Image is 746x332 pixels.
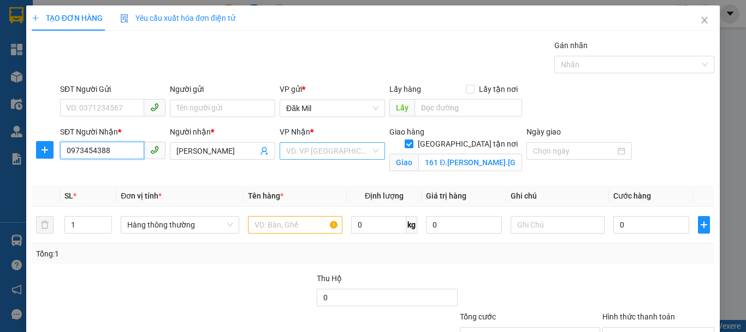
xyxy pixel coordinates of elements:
div: Đăk Mil [9,9,63,36]
input: Dọc đường [415,99,522,117]
span: Tên hàng [248,191,283,200]
span: Định lượng [365,191,404,200]
input: VD: Bàn, Ghế [248,216,342,234]
span: Đơn vị tính [121,191,162,200]
span: Đăk Mil [286,100,378,117]
span: Thu Hộ [317,274,342,283]
span: TẠO ĐƠN HÀNG [32,14,103,22]
span: VP Nhận [280,127,310,136]
span: Lấy tận nơi [475,83,522,95]
div: Nga [71,49,182,62]
button: plus [698,216,711,234]
span: Hàng thông thường [127,217,233,233]
span: phone [150,145,159,154]
span: Tổng cước [460,312,496,321]
span: Giao [389,154,418,171]
span: Gửi: [9,10,26,22]
span: SL [64,191,73,200]
label: Gán nhãn [554,41,588,50]
span: Lấy [389,99,415,117]
span: plus [37,145,53,154]
input: Giao tận nơi [418,154,522,171]
label: Ngày giao [526,127,561,136]
div: SĐT Người Nhận [60,126,165,138]
label: Hình thức thanh toán [602,312,675,321]
span: Cước hàng [613,191,651,200]
span: [GEOGRAPHIC_DATA] tận nơi [413,138,522,150]
div: SĐT Người Gửi [60,83,165,95]
span: Nhận: [71,10,97,22]
span: user-add [260,147,269,155]
input: 0 [426,216,501,234]
span: kg [406,216,417,234]
span: Lấy hàng [389,85,421,94]
button: plus [36,141,54,159]
div: Người gửi [170,83,275,95]
th: Ghi chú [506,185,609,207]
input: Ghi Chú [511,216,605,234]
div: 0918373880 [71,62,182,77]
div: Tổng: 1 [36,248,289,260]
div: VP gửi [280,83,385,95]
span: plus [32,14,39,22]
div: Người nhận [170,126,275,138]
span: phone [150,103,159,112]
span: Giao hàng [389,127,424,136]
img: icon [120,14,129,23]
span: Yêu cầu xuất hóa đơn điện tử [120,14,235,22]
button: Close [689,5,720,36]
span: Giá trị hàng [426,191,466,200]
span: close [700,16,709,25]
div: Dãy 4-B15 bến xe [GEOGRAPHIC_DATA] [71,9,182,49]
input: Ngày giao [533,145,615,157]
button: delete [36,216,54,234]
span: plus [698,220,710,229]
